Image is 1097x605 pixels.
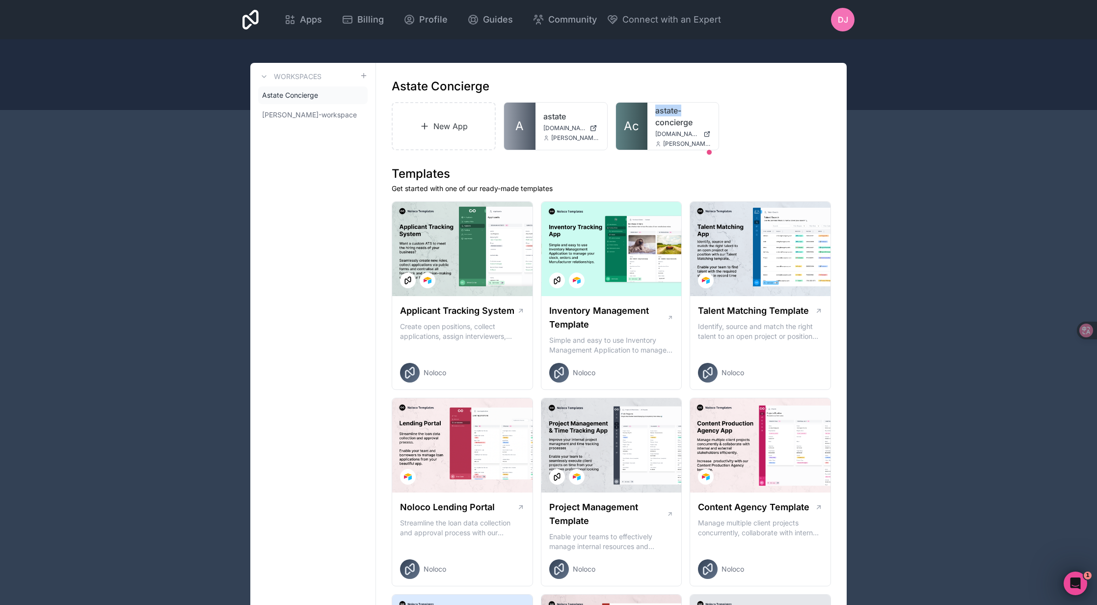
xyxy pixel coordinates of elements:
span: Profile [419,13,448,27]
a: Astate Concierge [258,86,368,104]
span: 1 [1084,572,1092,579]
p: Create open positions, collect applications, assign interviewers, centralise candidate feedback a... [400,322,525,341]
span: Astate Concierge [262,90,318,100]
a: A [504,103,535,150]
p: Identify, source and match the right talent to an open project or position with our Talent Matchi... [698,322,823,341]
p: Manage multiple client projects concurrently, collaborate with internal and external stakeholders... [698,518,823,538]
span: [DOMAIN_NAME] [655,130,700,138]
span: Guides [483,13,513,27]
h1: Noloco Lending Portal [400,500,495,514]
a: New App [392,102,496,150]
span: Noloco [424,564,446,574]
a: Profile [396,9,455,30]
img: Airtable Logo [573,276,581,284]
h1: Inventory Management Template [549,304,667,331]
a: Community [525,9,605,30]
span: Billing [357,13,384,27]
p: Get started with one of our ready-made templates [392,184,831,193]
span: Apps [300,13,322,27]
p: Enable your teams to effectively manage internal resources and execute client projects on time. [549,532,674,551]
img: Airtable Logo [702,276,710,284]
a: Billing [334,9,392,30]
span: Noloco [573,564,595,574]
h1: Project Management Template [549,500,667,528]
span: DJ [838,14,848,26]
img: Airtable Logo [404,473,412,481]
span: A [515,118,524,134]
iframe: Intercom live chat [1064,572,1087,595]
button: Connect with an Expert [607,13,721,27]
p: Simple and easy to use Inventory Management Application to manage your stock, orders and Manufact... [549,335,674,355]
span: Connect with an Expert [622,13,721,27]
h1: Templates [392,166,831,182]
span: Community [548,13,597,27]
span: Ac [624,118,639,134]
a: Ac [616,103,647,150]
span: Noloco [722,564,744,574]
a: Workspaces [258,71,321,82]
span: Noloco [722,368,744,378]
a: [PERSON_NAME]-workspace [258,106,368,124]
h1: Astate Concierge [392,79,489,94]
img: Airtable Logo [702,473,710,481]
h1: Content Agency Template [698,500,809,514]
span: [PERSON_NAME][EMAIL_ADDRESS][DOMAIN_NAME] [663,140,711,148]
img: Airtable Logo [424,276,431,284]
img: Airtable Logo [573,473,581,481]
h1: Talent Matching Template [698,304,809,318]
span: Noloco [573,368,595,378]
p: Streamline the loan data collection and approval process with our Lending Portal template. [400,518,525,538]
a: [DOMAIN_NAME] [543,124,599,132]
a: Guides [459,9,521,30]
a: [DOMAIN_NAME] [655,130,711,138]
span: [PERSON_NAME]-workspace [262,110,357,120]
a: astate-concierge [655,105,711,128]
span: [PERSON_NAME][EMAIL_ADDRESS][DOMAIN_NAME] [551,134,599,142]
span: Noloco [424,368,446,378]
a: astate [543,110,599,122]
a: Apps [276,9,330,30]
h1: Applicant Tracking System [400,304,514,318]
h3: Workspaces [274,72,321,82]
span: [DOMAIN_NAME] [543,124,586,132]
